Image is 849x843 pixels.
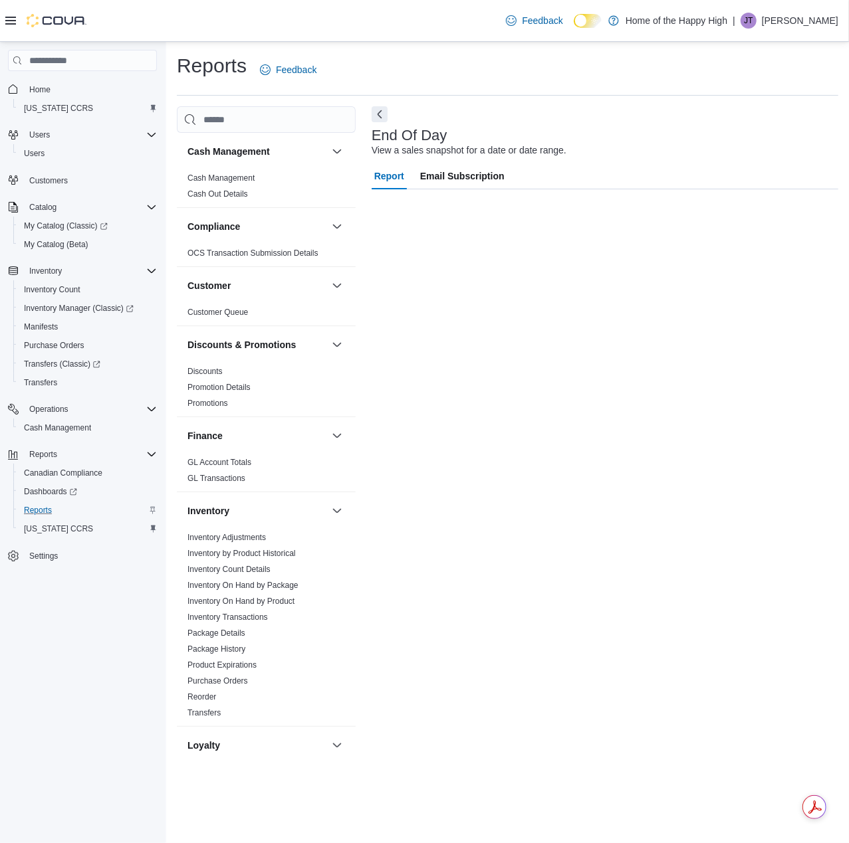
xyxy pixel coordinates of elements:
[187,628,245,638] a: Package Details
[177,304,356,326] div: Customer
[13,419,162,437] button: Cash Management
[187,676,248,686] a: Purchase Orders
[24,303,134,314] span: Inventory Manager (Classic)
[329,428,345,444] button: Finance
[24,446,62,462] button: Reports
[13,280,162,299] button: Inventory Count
[19,300,139,316] a: Inventory Manager (Classic)
[187,504,326,517] button: Inventory
[19,218,113,234] a: My Catalog (Classic)
[24,523,93,534] span: [US_STATE] CCRS
[29,551,58,561] span: Settings
[187,676,248,686] span: Purchase Orders
[187,708,221,717] a: Transfers
[24,263,157,279] span: Inventory
[3,126,162,144] button: Users
[13,318,162,336] button: Manifests
[177,52,247,79] h1: Reports
[177,245,356,266] div: Compliance
[19,337,157,353] span: Purchase Orders
[187,248,318,258] a: OCS Transaction Submission Details
[24,340,84,351] span: Purchase Orders
[24,263,67,279] button: Inventory
[24,422,91,433] span: Cash Management
[187,565,271,574] a: Inventory Count Details
[8,74,157,600] nav: Complex example
[187,533,266,542] a: Inventory Adjustments
[13,217,162,235] a: My Catalog (Classic)
[177,764,356,801] div: Loyalty
[13,501,162,519] button: Reports
[24,401,74,417] button: Operations
[187,338,296,351] h3: Discounts & Promotions
[187,644,245,654] span: Package History
[24,377,57,388] span: Transfers
[187,366,223,377] span: Discounts
[24,148,45,159] span: Users
[187,628,245,638] span: Package Details
[420,163,505,189] span: Email Subscription
[19,375,157,391] span: Transfers
[24,401,157,417] span: Operations
[24,359,100,369] span: Transfers (Classic)
[187,248,318,258] span: OCS Transaction Submission Details
[187,338,326,351] button: Discounts & Promotions
[19,337,90,353] a: Purchase Orders
[187,398,228,409] span: Promotions
[187,399,228,408] a: Promotions
[329,503,345,519] button: Inventory
[187,279,326,292] button: Customer
[3,171,162,190] button: Customers
[19,484,82,500] a: Dashboards
[187,173,255,183] span: Cash Management
[13,464,162,482] button: Canadian Compliance
[187,739,220,752] h3: Loyalty
[3,400,162,419] button: Operations
[24,548,63,564] a: Settings
[187,367,223,376] a: Discounts
[733,13,735,29] p: |
[187,564,271,575] span: Inventory Count Details
[187,189,248,199] a: Cash Out Details
[24,199,62,215] button: Catalog
[24,103,93,114] span: [US_STATE] CCRS
[187,145,270,158] h3: Cash Management
[187,383,251,392] a: Promotion Details
[574,14,602,28] input: Dark Mode
[24,173,73,189] a: Customers
[29,449,57,460] span: Reports
[24,547,157,564] span: Settings
[187,549,296,558] a: Inventory by Product Historical
[372,143,566,157] div: View a sales snapshot for a date or date range.
[187,308,248,317] a: Customer Queue
[329,278,345,294] button: Customer
[187,458,251,467] a: GL Account Totals
[3,262,162,280] button: Inventory
[19,282,157,298] span: Inventory Count
[187,596,295,607] span: Inventory On Hand by Product
[187,279,231,292] h3: Customer
[372,128,447,143] h3: End Of Day
[29,266,62,276] span: Inventory
[19,502,157,518] span: Reports
[19,145,50,161] a: Users
[187,504,229,517] h3: Inventory
[29,202,57,213] span: Catalog
[741,13,757,29] div: Joshua Tanner
[187,548,296,559] span: Inventory by Product Historical
[3,445,162,464] button: Reports
[13,99,162,118] button: [US_STATE] CCRS
[3,79,162,98] button: Home
[29,130,50,140] span: Users
[19,282,86,298] a: Inventory Count
[19,356,106,372] a: Transfers (Classic)
[187,220,326,233] button: Compliance
[3,198,162,217] button: Catalog
[19,484,157,500] span: Dashboards
[13,519,162,538] button: [US_STATE] CCRS
[13,299,162,318] a: Inventory Manager (Classic)
[522,14,562,27] span: Feedback
[13,336,162,355] button: Purchase Orders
